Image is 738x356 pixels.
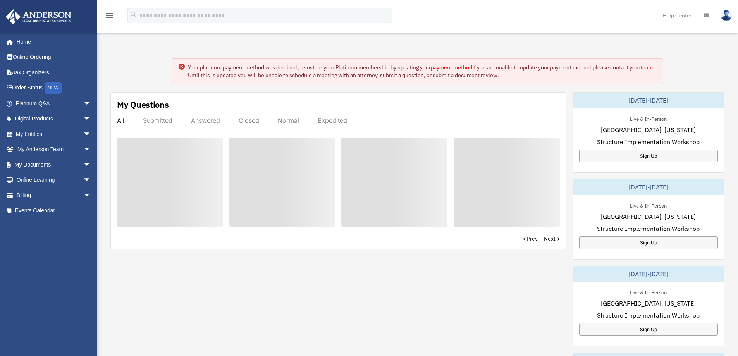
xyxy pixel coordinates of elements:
a: Platinum Q&Aarrow_drop_down [5,96,103,111]
span: [GEOGRAPHIC_DATA], [US_STATE] [601,299,696,308]
a: Sign Up [579,236,718,249]
a: Online Ordering [5,50,103,65]
a: Home [5,34,99,50]
a: payment method [431,64,472,71]
a: Billingarrow_drop_down [5,187,103,203]
div: Normal [278,117,299,124]
div: NEW [45,82,62,94]
a: Sign Up [579,150,718,162]
div: Expedited [318,117,347,124]
a: Digital Productsarrow_drop_down [5,111,103,127]
span: arrow_drop_down [83,142,99,158]
span: Structure Implementation Workshop [597,311,700,320]
a: team [640,64,653,71]
div: Submitted [143,117,172,124]
div: All [117,117,124,124]
a: < Prev [523,235,538,242]
i: search [129,10,138,19]
span: [GEOGRAPHIC_DATA], [US_STATE] [601,212,696,221]
div: Your platinum payment method was declined, reinstate your Platinum membership by updating your if... [188,64,657,79]
div: Live & In-Person [624,288,673,296]
span: Structure Implementation Workshop [597,137,700,146]
span: arrow_drop_down [83,111,99,127]
div: Live & In-Person [624,114,673,122]
a: Events Calendar [5,203,103,218]
div: [DATE]-[DATE] [573,266,724,282]
a: Order StatusNEW [5,80,103,96]
a: My Anderson Teamarrow_drop_down [5,142,103,157]
a: Tax Organizers [5,65,103,80]
div: Closed [239,117,259,124]
img: User Pic [721,10,732,21]
i: menu [105,11,114,20]
div: Answered [191,117,220,124]
div: [DATE]-[DATE] [573,93,724,108]
span: arrow_drop_down [83,96,99,112]
span: arrow_drop_down [83,157,99,173]
a: menu [105,14,114,20]
a: Sign Up [579,323,718,336]
div: [DATE]-[DATE] [573,179,724,195]
a: My Entitiesarrow_drop_down [5,126,103,142]
a: Next > [544,235,560,242]
span: arrow_drop_down [83,126,99,142]
img: Anderson Advisors Platinum Portal [3,9,74,24]
span: arrow_drop_down [83,187,99,203]
a: My Documentsarrow_drop_down [5,157,103,172]
span: Structure Implementation Workshop [597,224,700,233]
div: My Questions [117,99,169,110]
a: Online Learningarrow_drop_down [5,172,103,188]
span: arrow_drop_down [83,172,99,188]
div: Live & In-Person [624,201,673,209]
span: [GEOGRAPHIC_DATA], [US_STATE] [601,125,696,134]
